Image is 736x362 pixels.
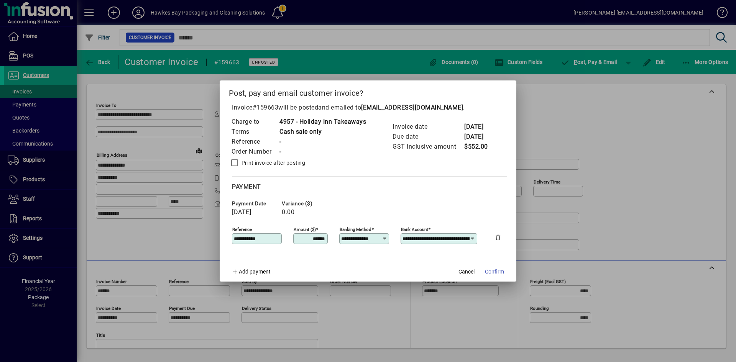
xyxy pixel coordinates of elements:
[231,147,279,157] td: Order Number
[318,104,463,111] span: and emailed to
[279,147,366,157] td: -
[279,137,366,147] td: -
[232,209,251,216] span: [DATE]
[231,117,279,127] td: Charge to
[485,268,504,276] span: Confirm
[231,137,279,147] td: Reference
[294,227,316,232] mat-label: Amount ($)
[279,127,366,137] td: Cash sale only
[361,104,463,111] b: [EMAIL_ADDRESS][DOMAIN_NAME]
[464,132,495,142] td: [DATE]
[401,227,428,232] mat-label: Bank Account
[253,104,279,111] span: #159663
[392,122,464,132] td: Invoice date
[464,122,495,132] td: [DATE]
[229,265,274,278] button: Add payment
[232,227,252,232] mat-label: Reference
[239,269,271,275] span: Add payment
[282,209,294,216] span: 0.00
[340,227,371,232] mat-label: Banking method
[220,80,516,103] h2: Post, pay and email customer invoice?
[282,201,328,206] span: Variance ($)
[232,183,261,190] span: Payment
[232,201,278,206] span: Payment date
[229,103,507,112] p: Invoice will be posted .
[392,132,464,142] td: Due date
[458,268,475,276] span: Cancel
[482,265,507,278] button: Confirm
[392,142,464,152] td: GST inclusive amount
[279,117,366,127] td: 4957 - Holiday Inn Takeaways
[464,142,495,152] td: $552.00
[231,127,279,137] td: Terms
[240,159,305,167] label: Print invoice after posting
[454,265,479,278] button: Cancel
